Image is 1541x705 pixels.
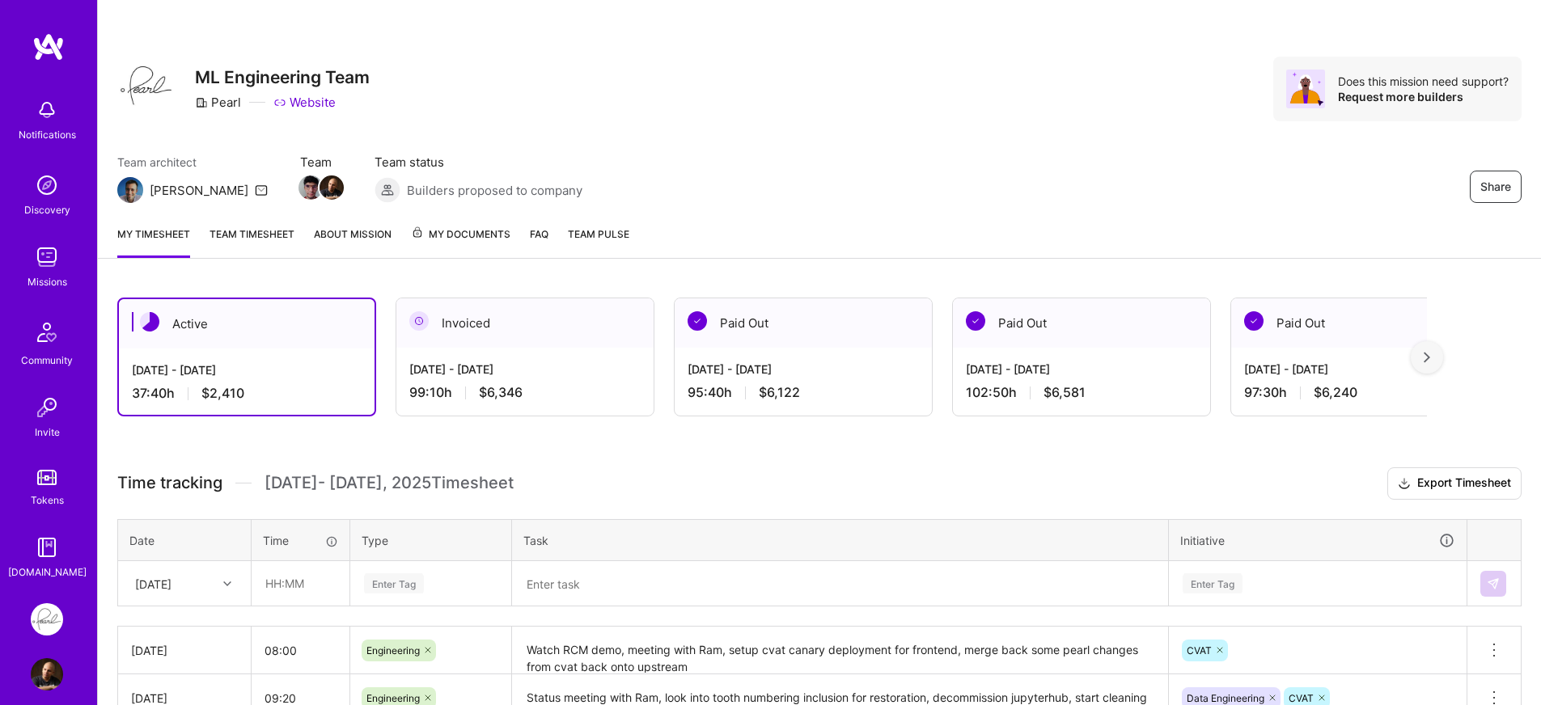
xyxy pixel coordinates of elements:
i: icon Mail [255,184,268,196]
div: Paid Out [675,298,932,348]
div: 102:50 h [966,384,1197,401]
a: My timesheet [117,226,190,258]
span: CVAT [1187,644,1212,656]
img: right [1424,352,1430,363]
span: $6,581 [1044,384,1086,401]
div: Enter Tag [364,571,424,596]
div: [DATE] - [DATE] [688,361,919,378]
img: Team Member Avatar [298,175,323,200]
th: Type [350,519,512,561]
span: Team [300,154,342,171]
button: Share [1470,171,1522,203]
div: [DATE] [131,642,238,659]
img: discovery [31,169,63,201]
div: Enter Tag [1183,571,1243,596]
div: [PERSON_NAME] [150,182,248,199]
img: Builders proposed to company [375,177,400,203]
span: Team architect [117,154,268,171]
a: Team Pulse [568,226,629,258]
span: CVAT [1289,692,1314,704]
a: Team Member Avatar [321,174,342,201]
img: Team Member Avatar [320,175,344,200]
div: 97:30 h [1244,384,1475,401]
i: icon Chevron [223,580,231,588]
th: Task [512,519,1169,561]
div: 37:40 h [132,385,362,402]
span: Builders proposed to company [407,182,582,199]
a: Website [273,94,336,111]
img: Paid Out [688,311,707,331]
i: icon Download [1398,475,1411,492]
div: Missions [28,273,67,290]
span: $6,240 [1314,384,1357,401]
img: Team Architect [117,177,143,203]
span: Time tracking [117,473,222,493]
a: FAQ [530,226,548,258]
span: $6,122 [759,384,800,401]
div: Community [21,352,73,369]
div: [DATE] - [DATE] [1244,361,1475,378]
div: [DATE] - [DATE] [409,361,641,378]
span: Team Pulse [568,228,629,240]
span: Engineering [366,644,420,656]
span: Team status [375,154,582,171]
input: HH:MM [252,562,349,605]
img: Active [140,312,159,331]
div: Request more builders [1338,89,1509,104]
div: Invite [35,424,60,441]
div: [DATE] - [DATE] [966,361,1197,378]
span: Share [1480,179,1511,195]
img: Submit [1487,577,1500,590]
a: Team timesheet [210,226,294,258]
img: guide book [31,531,63,564]
a: My Documents [411,226,510,258]
input: HH:MM [252,629,349,672]
img: Community [28,313,66,352]
img: logo [32,32,65,61]
div: Time [263,532,338,549]
a: About Mission [314,226,392,258]
button: Export Timesheet [1387,467,1522,500]
a: Team Member Avatar [300,174,321,201]
img: Paid Out [966,311,985,331]
img: Avatar [1286,70,1325,108]
a: Pearl: ML Engineering Team [27,603,67,635]
img: bell [31,94,63,126]
img: Company Logo [117,57,176,115]
img: Paid Out [1244,311,1264,331]
div: [DOMAIN_NAME] [8,564,87,580]
div: Pearl [195,94,241,111]
i: icon CompanyGray [195,96,208,109]
div: Initiative [1180,531,1455,550]
span: Engineering [366,692,420,704]
a: User Avatar [27,658,67,690]
div: Does this mission need support? [1338,74,1509,89]
span: My Documents [411,226,510,243]
div: Notifications [19,126,76,143]
div: Paid Out [953,298,1210,348]
span: $6,346 [479,384,523,401]
img: Pearl: ML Engineering Team [31,603,63,635]
div: Invoiced [396,298,654,348]
div: Active [119,299,375,348]
span: [DATE] - [DATE] , 2025 Timesheet [265,473,514,493]
span: Data Engineering [1187,692,1264,704]
img: teamwork [31,241,63,273]
img: Invite [31,391,63,424]
div: [DATE] - [DATE] [132,361,362,378]
h3: ML Engineering Team [195,67,370,87]
img: User Avatar [31,658,63,690]
th: Date [118,519,252,561]
textarea: Watch RCM demo, meeting with Ram, setup cvat canary deployment for frontend, merge back some pear... [514,628,1166,673]
div: [DATE] [135,575,171,592]
div: 95:40 h [688,384,919,401]
img: Invoiced [409,311,429,331]
div: Paid Out [1231,298,1488,348]
div: 99:10 h [409,384,641,401]
span: $2,410 [201,385,244,402]
img: tokens [37,470,57,485]
div: Tokens [31,492,64,509]
div: Discovery [24,201,70,218]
